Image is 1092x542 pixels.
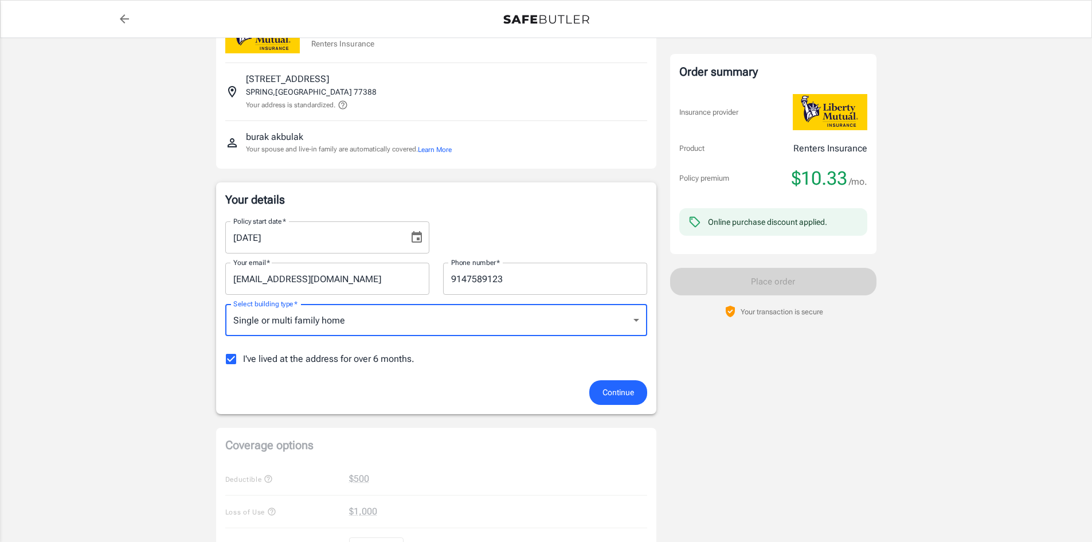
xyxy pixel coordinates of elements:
label: Select building type [233,299,298,309]
div: Order summary [679,63,867,80]
p: burak akbulak [246,130,303,144]
p: Insurance provider [679,107,738,118]
a: back to quotes [113,7,136,30]
p: Your transaction is secure [741,306,823,317]
div: Online purchase discount applied. [708,216,827,228]
span: Continue [602,385,634,400]
svg: Insured person [225,136,239,150]
button: Learn More [418,145,452,155]
button: Choose date, selected date is Sep 5, 2025 [405,226,428,249]
span: I've lived at the address for over 6 months. [243,352,414,366]
img: Back to quotes [503,15,589,24]
p: Your spouse and live-in family are automatically covered. [246,144,452,155]
span: /mo. [849,174,867,190]
span: $10.33 [792,167,847,190]
div: Single or multi family home [225,304,647,336]
p: Product [679,143,704,154]
p: Policy premium [679,173,729,184]
input: MM/DD/YYYY [225,221,401,254]
p: Renters Insurance [793,142,867,155]
svg: Insured address [225,85,239,99]
img: Liberty Mutual [793,94,867,130]
p: Renters Insurance [311,38,383,49]
label: Your email [233,258,270,267]
p: Your details [225,192,647,208]
label: Phone number [451,258,500,267]
input: Enter email [225,263,429,295]
label: Policy start date [233,216,286,226]
p: [STREET_ADDRESS] [246,72,329,86]
input: Enter number [443,263,647,295]
p: SPRING , [GEOGRAPHIC_DATA] 77388 [246,86,377,98]
p: Your address is standardized. [246,100,335,110]
button: Continue [589,380,647,405]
